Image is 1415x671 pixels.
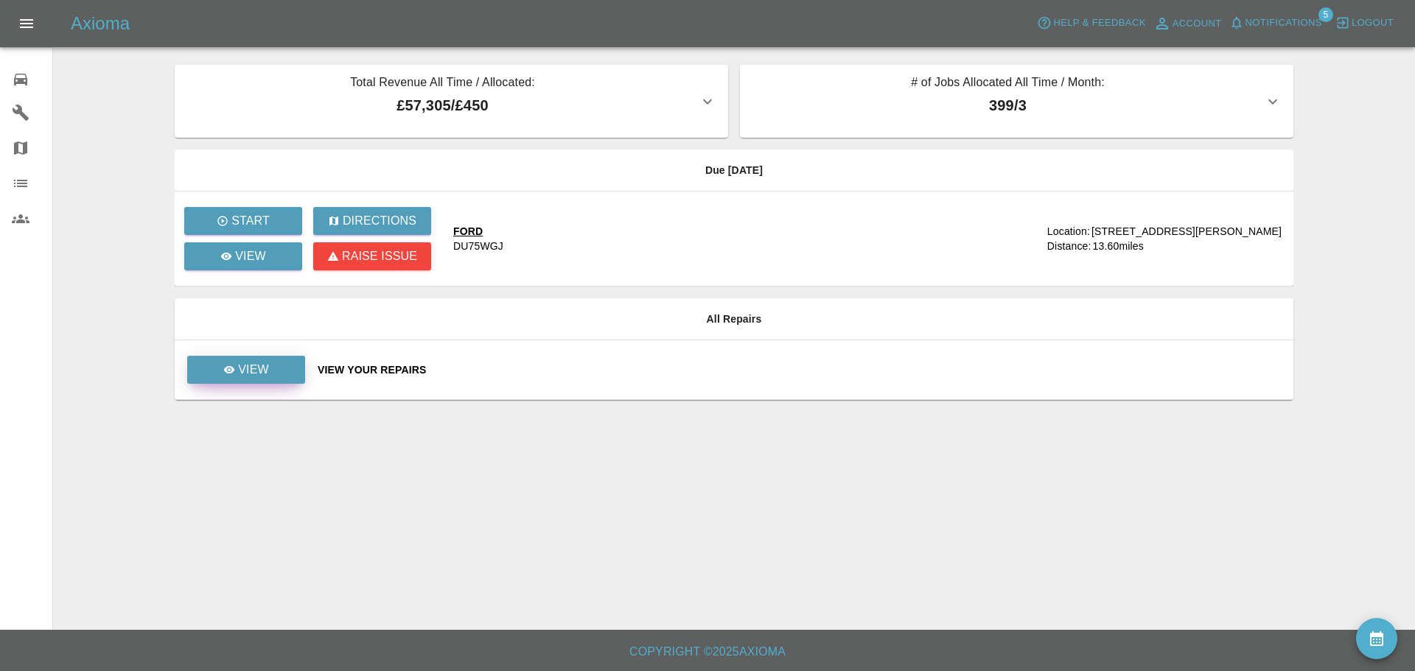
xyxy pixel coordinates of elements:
p: £57,305 / £450 [186,94,699,116]
span: 5 [1318,7,1333,22]
button: availability [1356,618,1397,659]
p: Start [231,212,270,230]
a: Account [1150,12,1226,35]
button: # of Jobs Allocated All Time / Month:399/3 [740,65,1293,138]
button: Total Revenue All Time / Allocated:£57,305/£450 [175,65,728,138]
span: Help & Feedback [1053,15,1145,32]
p: 399 / 3 [752,94,1264,116]
div: [STREET_ADDRESS][PERSON_NAME] [1091,224,1282,239]
p: Directions [343,212,416,230]
div: FORD [453,224,503,239]
p: View [238,361,269,379]
a: Location:[STREET_ADDRESS][PERSON_NAME]Distance:13.60miles [1047,224,1282,253]
p: # of Jobs Allocated All Time / Month: [752,74,1264,94]
span: Logout [1352,15,1394,32]
p: Raise issue [342,247,417,265]
button: Raise issue [313,242,431,270]
div: 13.60 miles [1093,239,1152,253]
th: Due [DATE] [175,150,1293,192]
button: Start [184,207,302,235]
button: Logout [1332,12,1397,35]
button: Help & Feedback [1033,12,1149,35]
a: View [184,242,302,270]
button: Notifications [1226,12,1326,35]
div: Distance: [1047,239,1091,253]
button: Open drawer [9,6,44,41]
p: View [235,247,266,265]
th: All Repairs [175,298,1293,340]
p: Total Revenue All Time / Allocated: [186,74,699,94]
h5: Axioma [71,12,130,35]
a: View [186,363,306,375]
a: FORDDU75WGJ [453,224,1035,253]
a: View [187,356,305,384]
span: Notifications [1245,15,1322,32]
h6: Copyright © 2025 Axioma [12,642,1403,662]
div: DU75WGJ [453,239,503,253]
a: View Your Repairs [318,362,1282,377]
span: Account [1173,15,1222,32]
button: Directions [313,207,431,235]
div: Location: [1047,224,1090,239]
